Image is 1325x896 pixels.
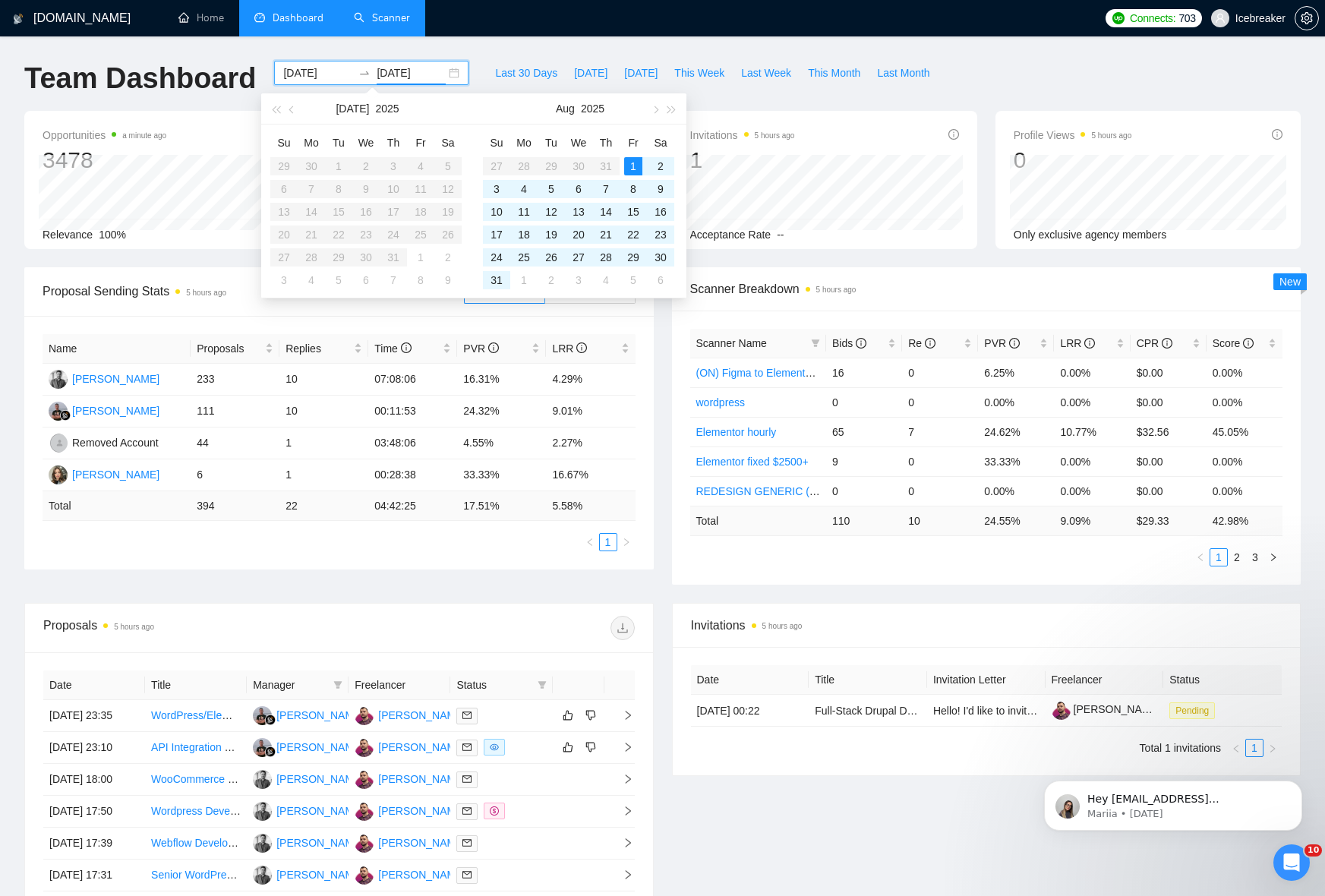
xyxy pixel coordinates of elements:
a: AI[PERSON_NAME] [253,804,364,816]
img: gigradar-bm.png [60,410,71,421]
span: Dashboard [273,11,323,24]
div: 6 [357,271,375,289]
div: 9 [651,180,670,198]
img: AI [253,866,272,885]
img: gigradar-bm.png [265,746,276,757]
span: Re [908,337,935,349]
a: HP[PERSON_NAME] [253,740,364,752]
img: HP [253,706,272,725]
div: 0 [1014,146,1132,175]
td: 2025-08-02 [434,246,462,269]
th: We [565,131,592,155]
div: 6 [569,180,588,198]
td: 2025-08-23 [647,223,674,246]
span: filter [330,674,345,696]
a: 1 [1210,549,1227,566]
span: Invitations [690,126,795,144]
td: 2025-09-04 [592,269,620,292]
a: 1 [1246,740,1263,756]
span: right [1269,553,1278,562]
td: 2025-08-04 [510,178,538,200]
button: 2025 [581,93,604,124]
li: 1 [1210,548,1228,566]
a: DB[PERSON_NAME] [355,836,465,848]
div: 10 [487,203,506,221]
button: like [559,706,577,724]
td: 2025-08-17 [483,223,510,246]
div: 3 [487,180,506,198]
div: [PERSON_NAME] [276,739,364,756]
iframe: Intercom notifications message [1021,749,1325,855]
p: Message from Mariia, sent 4w ago [66,58,262,72]
div: 7 [384,271,402,289]
img: upwork-logo.png [1112,12,1125,24]
span: mail [462,870,472,879]
div: 8 [412,271,430,289]
p: Hey [EMAIL_ADDRESS][DOMAIN_NAME], Looks like your Upwork agency [DOMAIN_NAME] ran out of connects... [66,43,262,58]
time: 5 hours ago [755,131,795,140]
a: HP[PERSON_NAME] [253,708,364,721]
input: End date [377,65,446,81]
button: like [559,738,577,756]
span: Time [374,342,411,355]
a: AI[PERSON_NAME] [253,836,364,848]
div: [PERSON_NAME] [378,803,465,819]
div: [PERSON_NAME] [276,834,364,851]
li: Next Page [1264,548,1282,566]
a: 1 [600,534,617,551]
span: PVR [984,337,1020,349]
span: filter [538,680,547,689]
div: 23 [651,226,670,244]
span: right [1268,744,1277,753]
div: 3 [275,271,293,289]
span: filter [811,339,820,348]
span: Score [1213,337,1254,349]
div: 2 [542,271,560,289]
div: 28 [597,248,615,267]
a: [PERSON_NAME] [1052,703,1161,715]
div: 18 [515,226,533,244]
button: dislike [582,706,600,724]
a: HP[PERSON_NAME] [49,404,159,416]
span: mail [462,806,472,816]
input: Start date [283,65,352,81]
div: 6 [651,271,670,289]
img: AI [253,834,272,853]
th: Proposals [191,334,279,364]
span: dashboard [254,12,265,23]
span: filter [333,680,342,689]
div: 5 [542,180,560,198]
div: [PERSON_NAME] [72,402,159,419]
span: PVR [463,342,499,355]
a: homeHome [178,11,224,24]
span: [DATE] [574,65,607,81]
td: 2025-08-19 [538,223,565,246]
span: to [358,67,371,79]
a: AI[PERSON_NAME] [253,868,364,880]
a: wordpress [696,396,746,409]
span: filter [535,674,550,696]
td: 2025-08-25 [510,246,538,269]
a: setting [1295,12,1319,24]
td: 2025-08-13 [565,200,592,223]
div: 1 [515,271,533,289]
button: Last Week [733,61,800,85]
div: 15 [624,203,642,221]
img: MH [49,465,68,484]
span: LRR [552,342,587,355]
td: 2025-08-04 [298,269,325,292]
img: logo [13,7,24,31]
button: [DATE] [566,61,616,85]
td: 2025-08-31 [483,269,510,292]
button: 2025 [375,93,399,124]
img: RA [50,434,69,453]
a: 2 [1229,549,1245,566]
img: Profile image for Mariia [34,46,58,70]
span: info-circle [576,342,587,353]
div: 7 [597,180,615,198]
div: 1 [412,248,430,267]
span: Opportunities [43,126,166,144]
span: Last 30 Days [495,65,557,81]
img: DB [355,866,374,885]
span: dislike [585,741,596,753]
